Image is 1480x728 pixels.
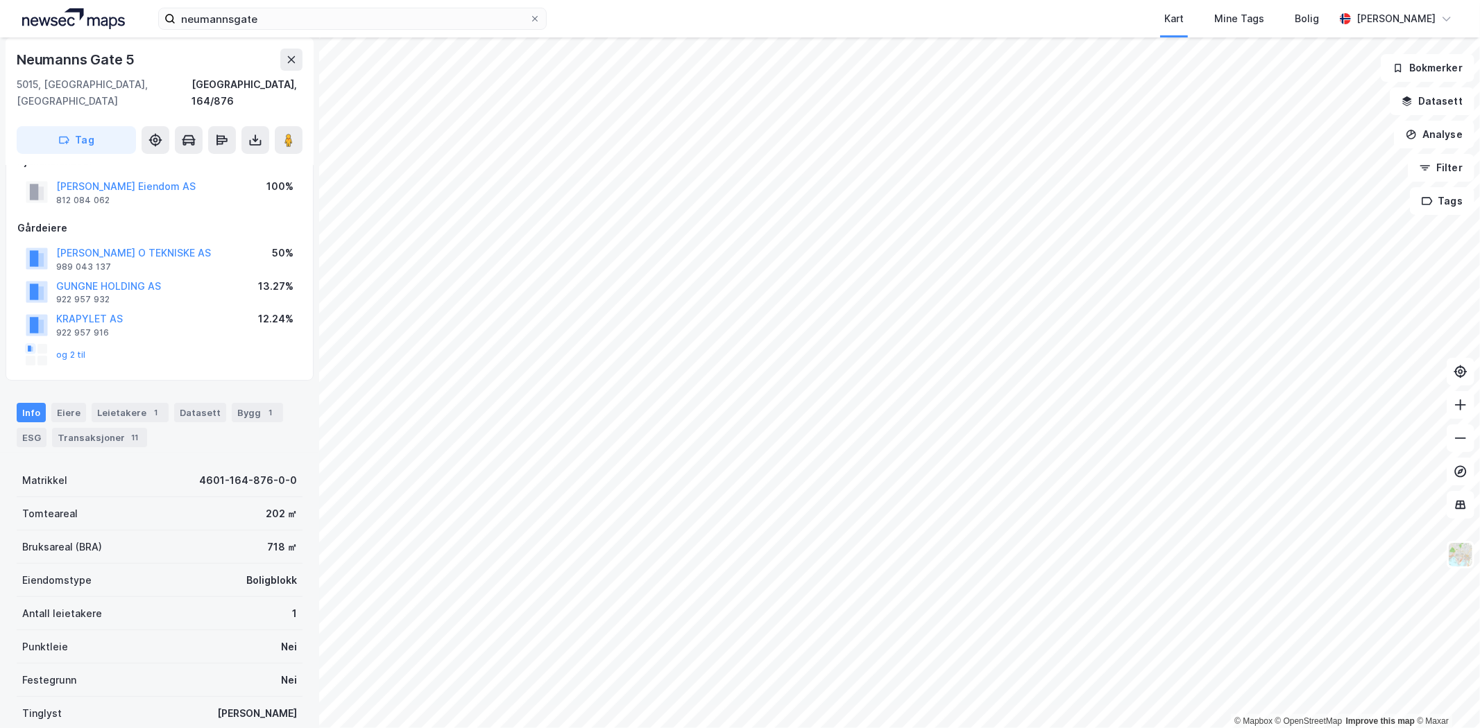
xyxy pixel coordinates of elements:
[22,539,102,555] div: Bruksareal (BRA)
[1346,716,1415,726] a: Improve this map
[292,605,297,622] div: 1
[1356,10,1436,27] div: [PERSON_NAME]
[258,278,294,295] div: 13.27%
[174,403,226,422] div: Datasett
[1408,154,1474,182] button: Filter
[1411,661,1480,728] iframe: Chat Widget
[56,294,110,305] div: 922 957 932
[281,639,297,655] div: Nei
[56,327,109,338] div: 922 957 916
[22,505,78,522] div: Tomteareal
[1411,661,1480,728] div: Kontrollprogram for chat
[281,672,297,688] div: Nei
[266,505,297,522] div: 202 ㎡
[17,428,46,447] div: ESG
[17,126,136,154] button: Tag
[1390,87,1474,115] button: Datasett
[264,406,278,419] div: 1
[22,605,102,622] div: Antall leietakere
[1410,187,1474,215] button: Tags
[22,472,67,489] div: Matrikkel
[22,639,68,655] div: Punktleie
[266,178,294,195] div: 100%
[22,572,92,589] div: Eiendomstype
[22,705,62,722] div: Tinglyst
[22,8,125,29] img: logo.a4113a55bc3d86da70a041830d287a7e.svg
[17,49,137,71] div: Neumanns Gate 5
[272,245,294,261] div: 50%
[1164,10,1184,27] div: Kart
[92,403,169,422] div: Leietakere
[1214,10,1264,27] div: Mine Tags
[17,403,46,422] div: Info
[17,76,192,110] div: 5015, [GEOGRAPHIC_DATA], [GEOGRAPHIC_DATA]
[56,195,110,206] div: 812 084 062
[1381,54,1474,82] button: Bokmerker
[22,672,76,688] div: Festegrunn
[17,220,302,236] div: Gårdeiere
[246,572,297,589] div: Boligblokk
[149,406,163,419] div: 1
[1394,121,1474,148] button: Analyse
[1275,716,1343,726] a: OpenStreetMap
[176,8,529,29] input: Søk på adresse, matrikkel, gårdeiere, leietakere eller personer
[1295,10,1319,27] div: Bolig
[192,76,303,110] div: [GEOGRAPHIC_DATA], 164/876
[1234,716,1273,726] a: Mapbox
[52,428,147,447] div: Transaksjoner
[199,472,297,489] div: 4601-164-876-0-0
[56,261,111,272] div: 989 043 137
[267,539,297,555] div: 718 ㎡
[217,705,297,722] div: [PERSON_NAME]
[232,403,283,422] div: Bygg
[128,431,142,444] div: 11
[258,311,294,327] div: 12.24%
[51,403,86,422] div: Eiere
[1447,541,1474,568] img: Z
